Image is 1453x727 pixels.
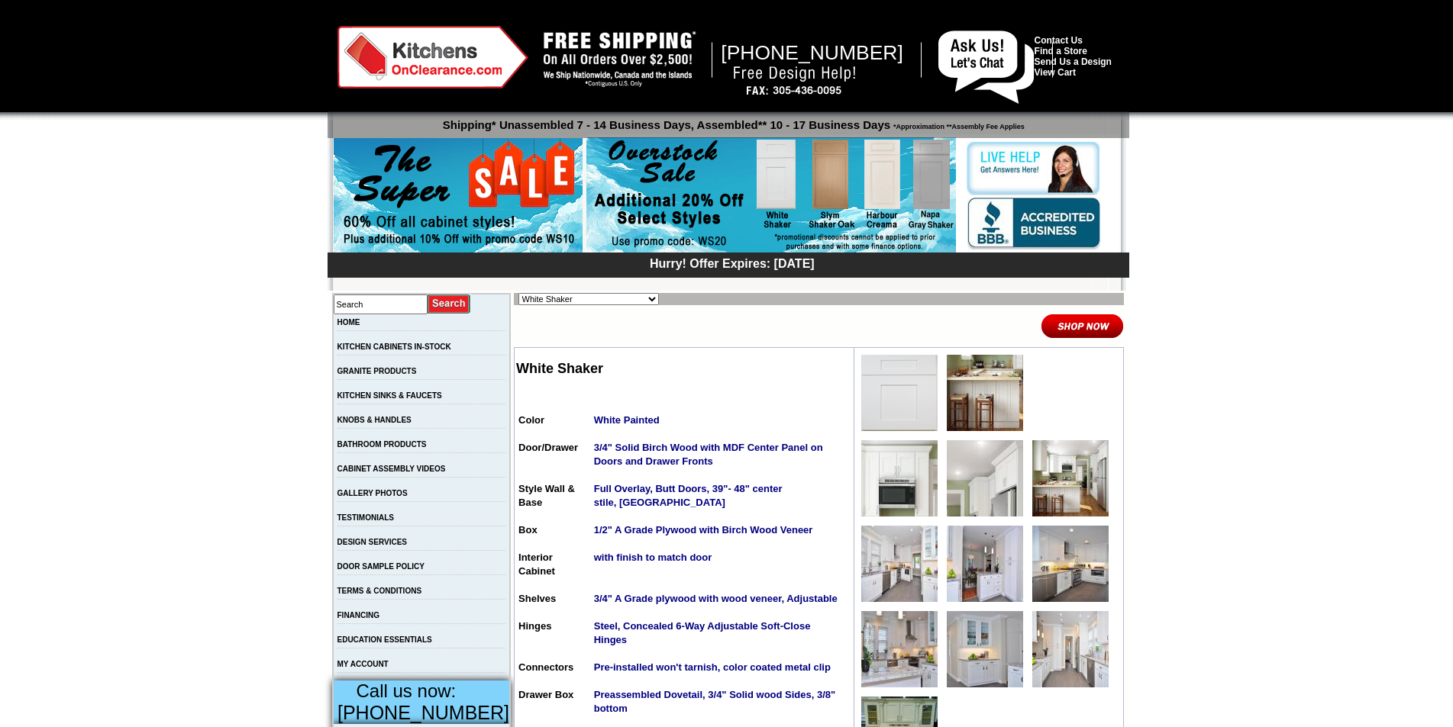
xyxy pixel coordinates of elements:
[518,552,555,577] span: Interior Cabinet
[594,620,811,645] strong: Steel, Concealed 6-Way Adjustable Soft-Close Hinges
[337,440,427,449] a: BATHROOM PRODUCTS
[337,562,425,571] a: DOOR SAMPLE POLICY
[594,483,783,508] strong: Full Overlay, Butt Doors, 39"- 48" center stile, [GEOGRAPHIC_DATA]
[594,661,831,673] strong: Pre-installed won't tarnish, color coated metal clip
[337,611,380,619] a: FINANCING
[1035,56,1112,67] a: Send Us a Design
[337,391,442,400] a: KITCHEN SINKS & FAUCETS
[594,689,836,714] strong: Preassembled Dovetail, 3/4" Solid wood Sides, 3/8" bottom
[337,489,408,497] a: GALLERY PHOTOS
[518,661,573,673] span: Connectors
[1035,35,1083,46] a: Contact Us
[337,660,389,668] a: MY ACCOUNT
[335,111,1129,131] p: Shipping* Unassembled 7 - 14 Business Days, Assembled** 10 - 17 Business Days
[890,119,1025,130] span: *Approximation **Assembly Fee Applies
[357,680,457,701] span: Call us now:
[337,367,417,375] a: GRANITE PRODUCTS
[518,593,556,604] span: Shelves
[337,416,412,424] a: KNOBS & HANDLES
[516,361,852,377] h2: White Shaker
[337,343,451,351] a: KITCHEN CABINETS IN-STOCK
[518,442,578,453] span: Door/Drawer
[594,552,712,563] strong: with finish to match door
[518,689,573,700] span: Drawer Box
[428,294,471,314] input: Submit
[337,538,408,546] a: DESIGN SERVICES
[337,318,360,327] a: HOME
[1035,46,1087,56] a: Find a Store
[518,483,575,508] span: Style Wall & Base
[518,620,551,632] span: Hinges
[594,524,813,536] strong: 1/2" A Grade Plywood with Birch Wood Veneer
[721,41,903,64] span: [PHONE_NUMBER]
[337,635,432,644] a: EDUCATION ESSENTIALS
[594,442,823,467] strong: 3/4" Solid Birch Wood with MDF Center Panel on Doors and Drawer Fronts
[1035,67,1076,78] a: View Cart
[337,513,394,522] a: TESTIMONIALS
[518,414,544,426] span: Color
[337,26,528,88] img: Kitchens on Clearance Logo
[337,702,509,723] span: [PHONE_NUMBER]
[594,414,660,426] strong: White Painted
[518,524,538,536] span: Box
[594,593,838,604] strong: 3/4" A Grade plywood with wood veneer, Adjustable
[337,587,422,595] a: TERMS & CONDITIONS
[335,255,1129,271] div: Hurry! Offer Expires: [DATE]
[337,465,446,473] a: CABINET ASSEMBLY VIDEOS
